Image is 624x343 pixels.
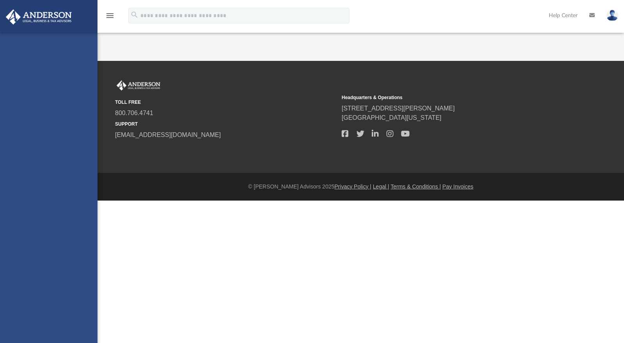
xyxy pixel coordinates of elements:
[606,10,618,21] img: User Pic
[105,11,115,20] i: menu
[97,183,624,191] div: © [PERSON_NAME] Advisors 2025
[115,132,221,138] a: [EMAIL_ADDRESS][DOMAIN_NAME]
[335,183,372,190] a: Privacy Policy |
[373,183,389,190] a: Legal |
[130,11,139,19] i: search
[115,121,336,128] small: SUPPORT
[342,105,455,112] a: [STREET_ADDRESS][PERSON_NAME]
[4,9,74,25] img: Anderson Advisors Platinum Portal
[342,94,563,101] small: Headquarters & Operations
[115,80,162,91] img: Anderson Advisors Platinum Portal
[115,99,336,106] small: TOLL FREE
[342,114,441,121] a: [GEOGRAPHIC_DATA][US_STATE]
[115,110,153,116] a: 800.706.4741
[105,15,115,20] a: menu
[442,183,473,190] a: Pay Invoices
[391,183,441,190] a: Terms & Conditions |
